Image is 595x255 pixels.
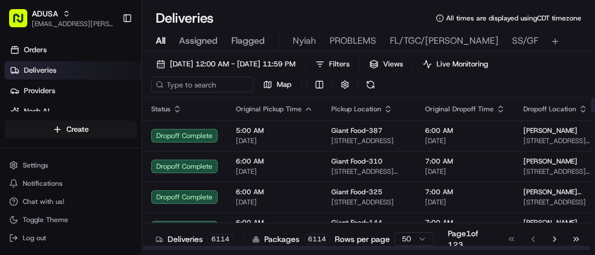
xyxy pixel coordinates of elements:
[236,104,302,114] span: Original Pickup Time
[23,215,68,224] span: Toggle Theme
[236,187,313,197] span: 6:00 AM
[23,197,64,206] span: Chat with us!
[446,14,581,23] span: All times are displayed using CDT timezone
[236,157,313,166] span: 6:00 AM
[418,56,493,72] button: Live Monitoring
[523,157,577,166] span: [PERSON_NAME]
[156,233,234,245] div: Deliveries
[156,9,214,27] h1: Deliveries
[23,179,63,188] span: Notifications
[5,41,142,59] a: Orders
[24,65,56,76] span: Deliveries
[23,233,46,243] span: Log out
[5,61,142,80] a: Deliveries
[5,230,137,246] button: Log out
[5,5,118,32] button: ADUSA[EMAIL_ADDRESS][PERSON_NAME][DOMAIN_NAME]
[364,56,408,72] button: Views
[331,136,407,145] span: [STREET_ADDRESS]
[304,234,330,244] div: 6114
[390,34,498,48] span: FL/TGC/[PERSON_NAME]
[512,34,538,48] span: SS/GF
[425,104,494,114] span: Original Dropoff Time
[425,198,505,207] span: [DATE]
[24,45,47,55] span: Orders
[236,136,313,145] span: [DATE]
[425,218,505,227] span: 7:00 AM
[252,233,330,245] div: Packages
[331,157,382,166] span: Giant Food-310
[331,167,407,176] span: [STREET_ADDRESS][PERSON_NAME]
[24,86,55,96] span: Providers
[5,120,137,139] button: Create
[236,198,313,207] span: [DATE]
[24,106,49,116] span: Nash AI
[5,194,137,210] button: Chat with us!
[436,59,488,69] span: Live Monitoring
[231,34,265,48] span: Flagged
[363,77,378,93] button: Refresh
[170,59,296,69] span: [DATE] 12:00 AM - [DATE] 11:59 PM
[236,218,313,227] span: 6:00 AM
[425,126,505,135] span: 6:00 AM
[448,228,488,250] div: Page 1 of 123
[258,77,297,93] button: Map
[331,218,382,227] span: Giant Food-144
[331,187,382,197] span: Giant Food-325
[5,175,137,191] button: Notifications
[32,19,113,28] button: [EMAIL_ADDRESS][PERSON_NAME][DOMAIN_NAME]
[523,104,576,114] span: Dropoff Location
[5,102,142,120] a: Nash AI
[335,233,390,245] p: Rows per page
[32,8,58,19] button: ADUSA
[331,104,381,114] span: Pickup Location
[425,136,505,145] span: [DATE]
[5,82,142,100] a: Providers
[66,124,89,135] span: Create
[5,157,137,173] button: Settings
[523,218,577,227] span: [PERSON_NAME]
[293,34,316,48] span: Nyiah
[329,59,349,69] span: Filters
[5,212,137,228] button: Toggle Theme
[179,34,218,48] span: Assigned
[236,167,313,176] span: [DATE]
[330,34,376,48] span: PROBLEMS
[331,126,382,135] span: Giant Food-387
[23,161,48,170] span: Settings
[425,187,505,197] span: 7:00 AM
[425,167,505,176] span: [DATE]
[151,104,170,114] span: Status
[310,56,355,72] button: Filters
[156,34,165,48] span: All
[425,157,505,166] span: 7:00 AM
[277,80,292,90] span: Map
[523,126,577,135] span: [PERSON_NAME]
[151,77,253,93] input: Type to search
[151,56,301,72] button: [DATE] 12:00 AM - [DATE] 11:59 PM
[331,198,407,207] span: [STREET_ADDRESS]
[383,59,403,69] span: Views
[207,234,234,244] div: 6114
[236,126,313,135] span: 5:00 AM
